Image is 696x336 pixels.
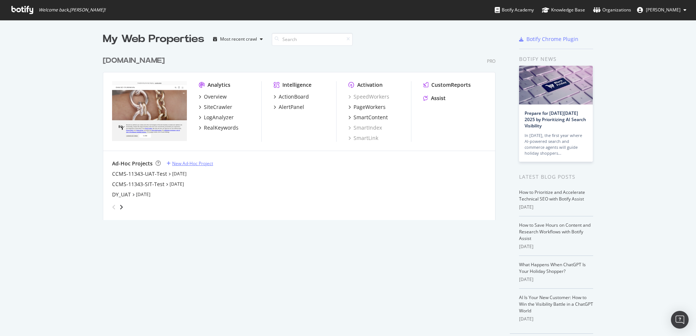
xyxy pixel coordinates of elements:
div: angle-right [119,203,124,211]
a: CCMS-11343-SIT-Test [112,181,164,188]
div: Assist [431,95,446,102]
a: [DATE] [136,191,150,198]
div: Analytics [208,81,230,89]
div: SiteCrawler [204,103,232,111]
div: Botify Chrome Plugin [526,35,578,43]
a: ActionBoard [274,93,309,100]
div: Botify news [519,55,593,63]
a: Assist [423,95,446,102]
a: How to Save Hours on Content and Research Workflows with Botify Assist [519,222,591,241]
div: Most recent crawl [220,37,257,41]
a: SmartIndex [348,124,382,131]
a: CCMS-11343-UAT-Test [112,170,167,178]
a: DY_UAT [112,191,131,198]
span: Rachel Black [646,7,681,13]
a: [DOMAIN_NAME] [103,55,168,66]
div: ActionBoard [279,93,309,100]
div: [DOMAIN_NAME] [103,55,165,66]
div: Overview [204,93,227,100]
div: Intelligence [282,81,312,89]
a: How to Prioritize and Accelerate Technical SEO with Botify Assist [519,189,585,202]
div: Ad-Hoc Projects [112,160,153,167]
a: Botify Chrome Plugin [519,35,578,43]
span: Welcome back, [PERSON_NAME] ! [39,7,105,13]
a: New Ad-Hoc Project [167,160,213,167]
button: Most recent crawl [210,33,266,45]
div: AlertPanel [279,103,304,111]
a: LogAnalyzer [199,114,234,121]
div: Organizations [593,6,631,14]
img: davidyurman.com [112,81,187,141]
div: [DATE] [519,276,593,283]
a: What Happens When ChatGPT Is Your Holiday Shopper? [519,261,586,274]
a: SmartLink [348,134,378,142]
a: [DATE] [172,171,187,177]
input: Search [272,33,353,46]
div: CustomReports [431,81,471,89]
a: [DATE] [170,181,184,187]
div: New Ad-Hoc Project [172,160,213,167]
a: SiteCrawler [199,103,232,111]
a: PageWorkers [348,103,386,111]
a: AlertPanel [274,103,304,111]
div: PageWorkers [354,103,386,111]
a: SmartContent [348,114,388,121]
div: My Web Properties [103,32,204,47]
div: Latest Blog Posts [519,173,593,181]
div: [DATE] [519,316,593,322]
div: Open Intercom Messenger [671,311,689,329]
div: SmartContent [354,114,388,121]
div: Botify Academy [495,6,534,14]
a: AI Is Your New Customer: How to Win the Visibility Battle in a ChatGPT World [519,294,593,314]
a: Overview [199,93,227,100]
div: [DATE] [519,204,593,210]
div: RealKeywords [204,124,239,131]
div: [DATE] [519,243,593,250]
button: [PERSON_NAME] [631,4,692,16]
a: RealKeywords [199,124,239,131]
div: LogAnalyzer [204,114,234,121]
a: CustomReports [423,81,471,89]
img: Prepare for Black Friday 2025 by Prioritizing AI Search Visibility [519,66,593,104]
div: In [DATE], the first year where AI-powered search and commerce agents will guide holiday shoppers… [525,133,587,156]
div: Activation [357,81,383,89]
div: grid [103,47,501,220]
div: Knowledge Base [542,6,585,14]
a: SpeedWorkers [348,93,389,100]
div: angle-left [109,201,119,213]
a: Prepare for [DATE][DATE] 2025 by Prioritizing AI Search Visibility [525,110,586,129]
div: Pro [487,58,495,64]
